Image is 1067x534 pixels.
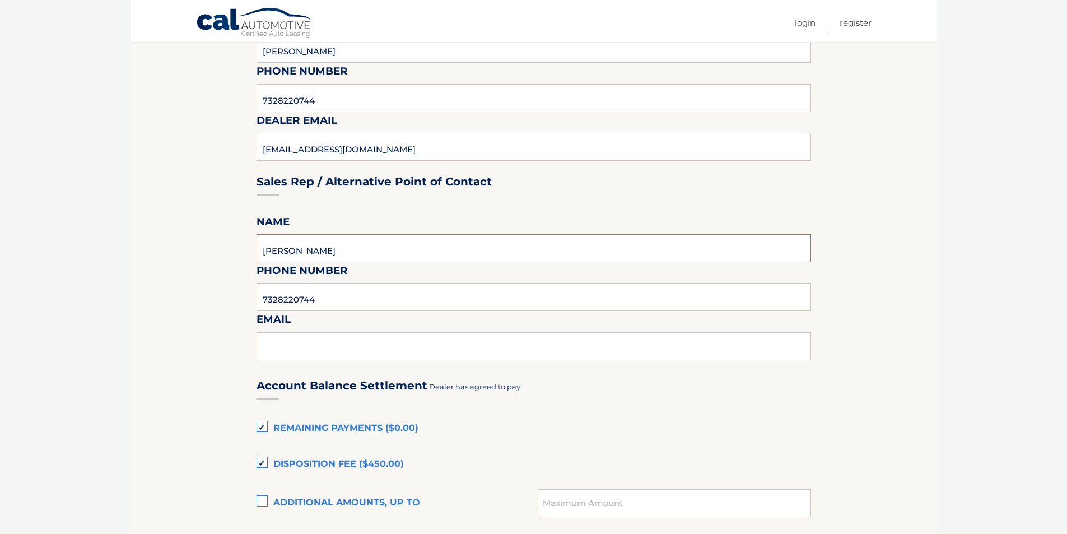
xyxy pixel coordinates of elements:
[840,13,872,32] a: Register
[257,311,291,332] label: Email
[257,175,492,189] h3: Sales Rep / Alternative Point of Contact
[538,489,810,517] input: Maximum Amount
[196,7,314,40] a: Cal Automotive
[257,379,427,393] h3: Account Balance Settlement
[257,262,348,283] label: Phone Number
[257,63,348,83] label: Phone Number
[257,492,538,514] label: Additional amounts, up to
[795,13,816,32] a: Login
[257,112,337,133] label: Dealer Email
[429,382,522,391] span: Dealer has agreed to pay:
[257,213,290,234] label: Name
[257,453,811,476] label: Disposition Fee ($450.00)
[257,417,811,440] label: Remaining Payments ($0.00)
